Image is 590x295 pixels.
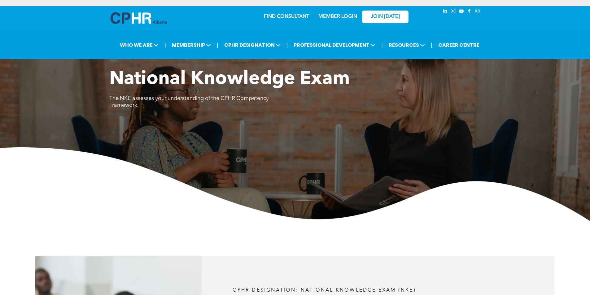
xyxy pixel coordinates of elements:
a: MEMBER LOGIN [318,14,357,19]
a: FIND CONSULTANT [264,14,309,19]
li: | [431,39,432,51]
span: CPHR DESIGNATION [222,39,282,51]
a: facebook [466,8,473,16]
span: JOIN [DATE] [371,14,400,20]
span: PROFESSIONAL DEVELOPMENT [292,39,377,51]
img: A blue and white logo for cp alberta [111,12,167,24]
li: | [217,39,218,51]
a: JOIN [DATE] [362,11,409,23]
a: CAREER CENTRE [436,39,481,51]
a: linkedin [442,8,449,16]
li: | [286,39,288,51]
a: instagram [450,8,457,16]
span: MEMBERSHIP [170,39,213,51]
span: National Knowledge Exam [109,70,350,89]
a: youtube [458,8,465,16]
span: CPHR DESIGNATION: National Knowledge Exam (NKE) [233,288,416,293]
li: | [381,39,383,51]
span: The NKE assesses your understanding of the CPHR Competency Framework. [109,96,269,108]
a: Social network [474,8,481,16]
span: RESOURCES [387,39,427,51]
li: | [164,39,166,51]
span: WHO WE ARE [118,39,160,51]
